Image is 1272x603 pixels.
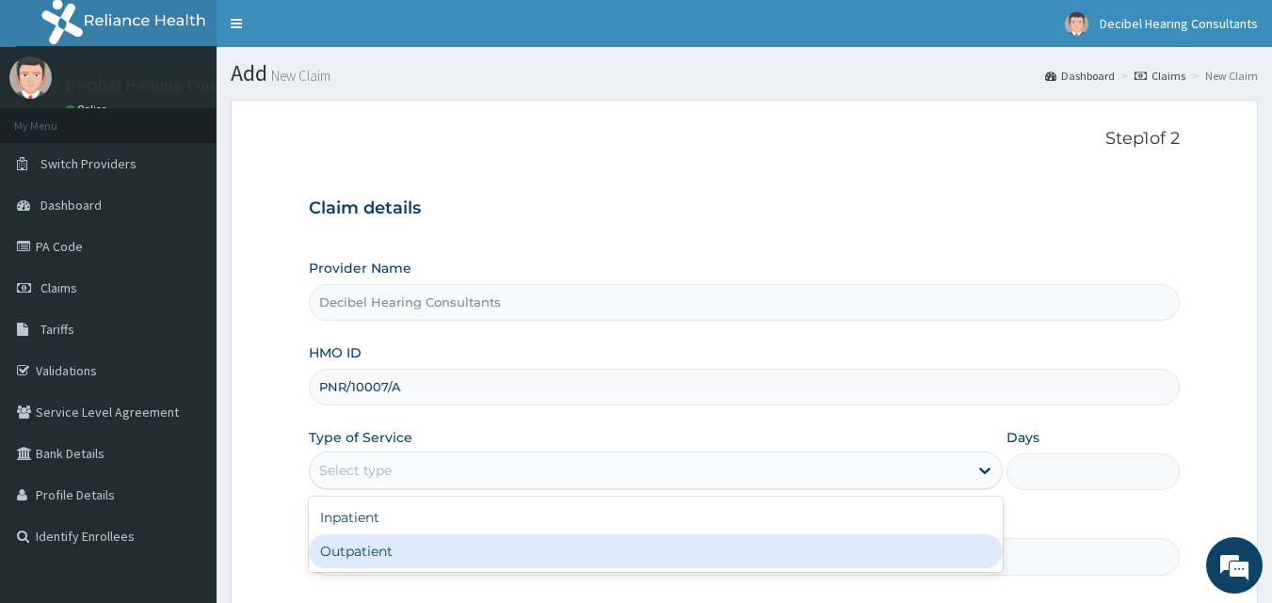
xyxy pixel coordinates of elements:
[231,61,1258,86] h1: Add
[309,428,412,447] label: Type of Service
[309,129,1181,150] p: Step 1 of 2
[309,369,1181,405] input: Enter HMO ID
[319,461,392,480] div: Select type
[66,103,111,116] a: Online
[66,76,276,93] p: Decibel Hearing Consultants
[309,534,1003,568] div: Outpatient
[309,259,411,278] label: Provider Name
[1100,15,1258,32] span: Decibel Hearing Consultants
[40,197,102,214] span: Dashboard
[1135,68,1185,84] a: Claims
[9,56,52,99] img: User Image
[1006,428,1039,447] label: Days
[1045,68,1115,84] a: Dashboard
[267,69,330,83] small: New Claim
[40,279,77,296] span: Claims
[309,500,1003,534] div: Inpatient
[1065,12,1088,36] img: User Image
[309,343,362,362] label: HMO ID
[40,321,74,338] span: Tariffs
[40,155,137,172] span: Switch Providers
[1187,68,1258,84] li: New Claim
[309,198,1181,219] h3: Claim details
